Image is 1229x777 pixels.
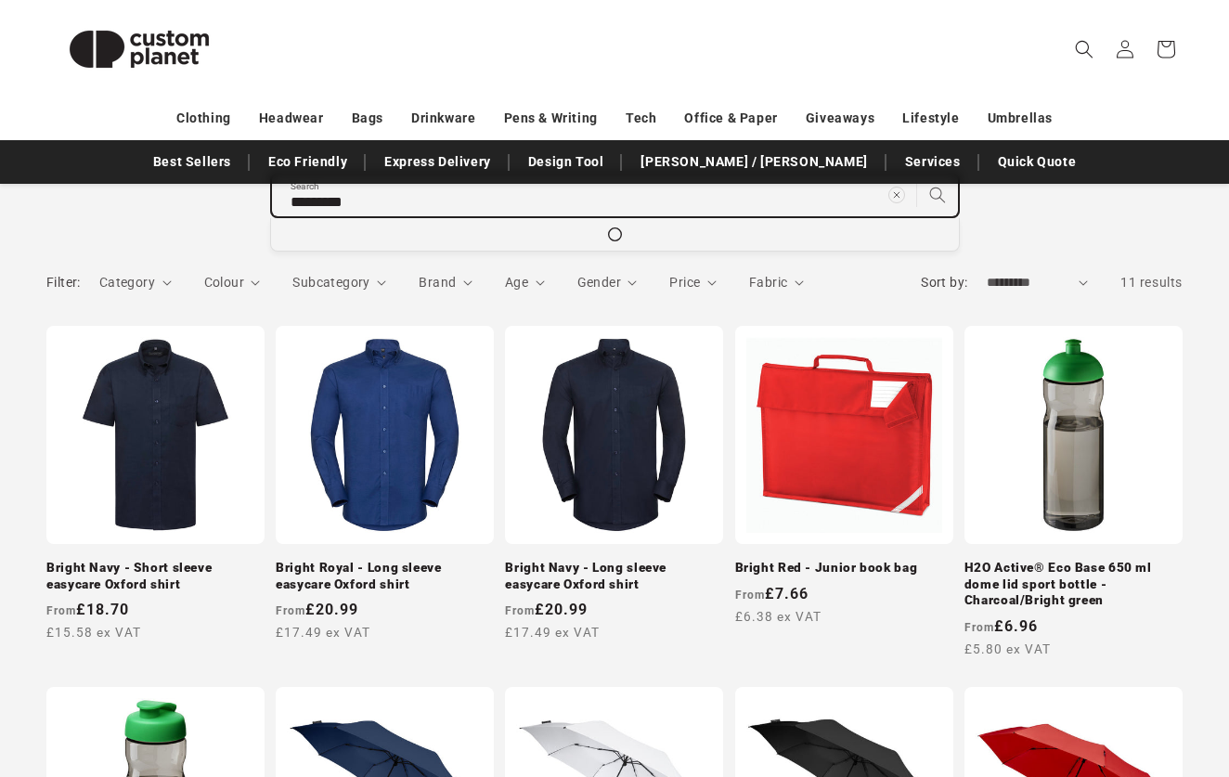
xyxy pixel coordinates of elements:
[684,102,777,135] a: Office & Paper
[989,146,1086,178] a: Quick Quote
[46,560,265,592] a: Bright Navy - Short sleeve easycare Oxford shirt
[204,273,261,292] summary: Colour (0 selected)
[144,146,240,178] a: Best Sellers
[669,273,717,292] summary: Price
[292,275,369,290] span: Subcategory
[631,146,876,178] a: [PERSON_NAME] / [PERSON_NAME]
[749,273,804,292] summary: Fabric (0 selected)
[749,275,787,290] span: Fabric
[1120,275,1183,290] span: 11 results
[1064,29,1105,70] summary: Search
[99,275,155,290] span: Category
[505,275,528,290] span: Age
[911,576,1229,777] iframe: Chat Widget
[46,273,81,292] h2: Filter:
[504,102,598,135] a: Pens & Writing
[276,560,494,592] a: Bright Royal - Long sleeve easycare Oxford shirt
[46,7,232,91] img: Custom Planet
[519,146,614,178] a: Design Tool
[735,560,953,576] a: Bright Red - Junior book bag
[806,102,874,135] a: Giveaways
[505,273,545,292] summary: Age (0 selected)
[876,175,917,215] button: Clear search term
[896,146,970,178] a: Services
[902,102,959,135] a: Lifestyle
[577,273,638,292] summary: Gender (0 selected)
[419,273,472,292] summary: Brand (0 selected)
[292,273,386,292] summary: Subcategory (0 selected)
[411,102,475,135] a: Drinkware
[419,275,456,290] span: Brand
[204,275,244,290] span: Colour
[99,273,172,292] summary: Category (0 selected)
[669,275,700,290] span: Price
[921,275,967,290] label: Sort by:
[259,102,324,135] a: Headwear
[917,175,958,215] button: Search
[505,560,723,592] a: Bright Navy - Long sleeve easycare Oxford shirt
[577,275,621,290] span: Gender
[375,146,500,178] a: Express Delivery
[626,102,656,135] a: Tech
[259,146,356,178] a: Eco Friendly
[988,102,1053,135] a: Umbrellas
[964,560,1183,609] a: H2O Active® Eco Base 650 ml dome lid sport bottle - Charcoal/Bright green
[352,102,383,135] a: Bags
[176,102,231,135] a: Clothing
